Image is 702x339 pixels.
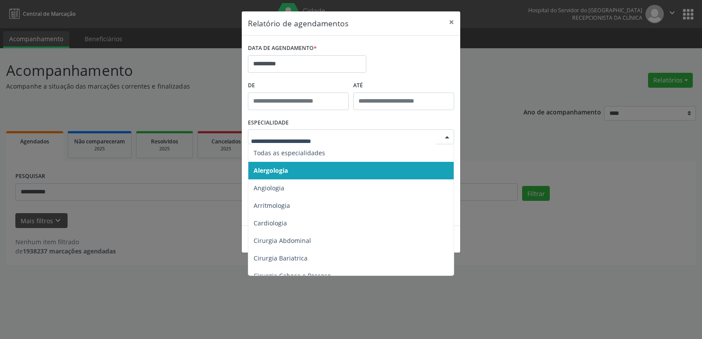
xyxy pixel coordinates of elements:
[248,79,349,93] label: De
[443,11,460,33] button: Close
[254,184,284,192] span: Angiologia
[254,149,325,157] span: Todas as especialidades
[248,18,348,29] h5: Relatório de agendamentos
[254,271,331,280] span: Cirurgia Cabeça e Pescoço
[254,201,290,210] span: Arritmologia
[254,219,287,227] span: Cardiologia
[248,116,289,130] label: ESPECIALIDADE
[254,236,311,245] span: Cirurgia Abdominal
[353,79,454,93] label: ATÉ
[254,254,308,262] span: Cirurgia Bariatrica
[254,166,288,175] span: Alergologia
[248,42,317,55] label: DATA DE AGENDAMENTO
